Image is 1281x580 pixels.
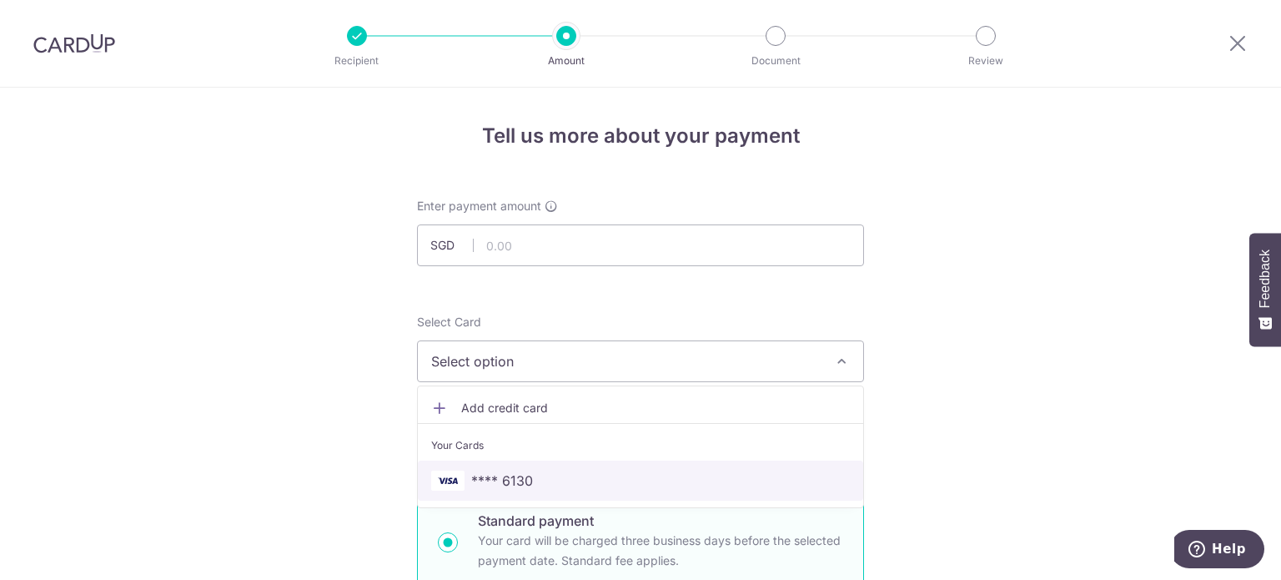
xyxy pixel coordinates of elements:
[461,400,850,416] span: Add credit card
[417,340,864,382] button: Select option
[417,198,541,214] span: Enter payment amount
[431,351,820,371] span: Select option
[417,386,864,508] ul: Select option
[33,33,115,53] img: CardUp
[417,121,864,151] h4: Tell us more about your payment
[1249,233,1281,346] button: Feedback - Show survey
[417,224,864,266] input: 0.00
[478,531,843,571] p: Your card will be charged three business days before the selected payment date. Standard fee appl...
[430,237,474,254] span: SGD
[295,53,419,69] p: Recipient
[431,437,484,454] span: Your Cards
[418,393,863,423] a: Add credit card
[417,315,481,329] span: translation missing: en.payables.payment_networks.credit_card.summary.labels.select_card
[924,53,1047,69] p: Review
[431,471,465,491] img: VISA
[1174,530,1264,572] iframe: Opens a widget where you can find more information
[505,53,628,69] p: Amount
[1258,250,1273,308] span: Feedback
[478,511,843,531] p: Standard payment
[714,53,837,69] p: Document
